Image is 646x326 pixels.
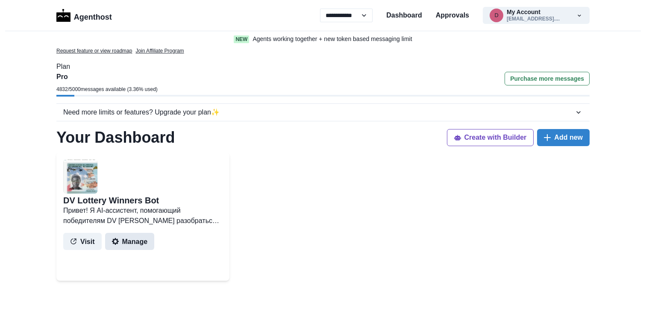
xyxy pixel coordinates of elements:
div: Need more limits or features? Upgrade your plan ✨ [63,107,574,117]
button: dmitryturk2@gmail.comMy Account[EMAIL_ADDRESS].... [483,7,590,24]
a: Request feature or view roadmap [56,47,132,55]
span: New [234,35,249,43]
img: user%2F4982%2F0a82ad49-0c11-4db2-8460-9bccea86efbc [63,159,97,194]
a: LogoAgenthost [56,8,112,23]
p: Agenthost [74,8,112,23]
button: Create with Builder [447,129,534,146]
a: NewAgents working together + new token based messaging limit [216,35,430,44]
img: Logo [56,9,70,22]
p: 4832 / 5000 messages available ( 3.36 % used) [56,85,158,93]
button: Need more limits or features? Upgrade your plan✨ [56,104,590,121]
a: Purchase more messages [505,72,590,95]
button: Add new [537,129,590,146]
p: Agents working together + new token based messaging limit [253,35,412,44]
p: Pro [56,72,158,82]
button: Manage [105,233,155,250]
p: Plan [56,62,590,72]
h2: DV Lottery Winners Bot [63,195,159,206]
button: Visit [63,233,102,250]
h1: Your Dashboard [56,128,175,147]
a: Approvals [436,10,469,21]
a: Dashboard [386,10,422,21]
a: Join Affiliate Program [135,47,184,55]
button: Purchase more messages [505,72,590,85]
p: Привет! Я AI-ассистент, помогающий победителям DV [PERSON_NAME] разобраться в дальнейших шагах. [63,206,223,226]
